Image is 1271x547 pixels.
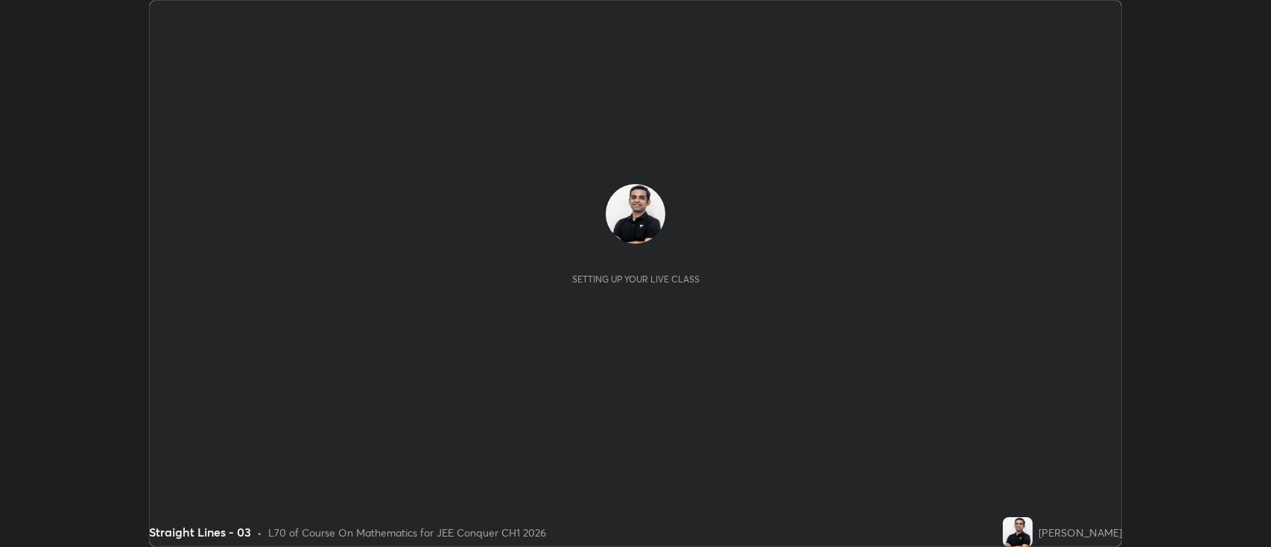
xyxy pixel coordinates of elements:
div: Straight Lines - 03 [149,523,251,541]
div: L70 of Course On Mathematics for JEE Conquer CH1 2026 [268,525,546,540]
div: [PERSON_NAME] [1039,525,1122,540]
div: • [257,525,262,540]
div: Setting up your live class [572,273,700,285]
img: f8aae543885a491b8a905e74841c74d5.jpg [606,184,665,244]
img: f8aae543885a491b8a905e74841c74d5.jpg [1003,517,1033,547]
